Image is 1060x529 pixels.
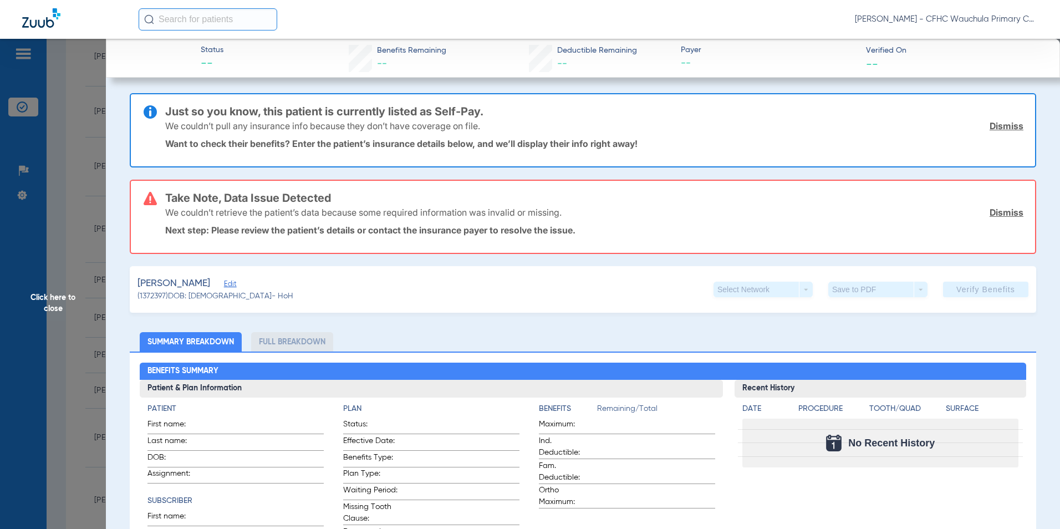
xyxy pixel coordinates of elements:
iframe: Chat Widget [1005,476,1060,529]
span: Benefits Type: [343,452,397,467]
img: error-icon [144,192,157,205]
h4: Subscriber [147,495,324,507]
app-breakdown-title: Tooth/Quad [869,403,942,419]
span: -- [557,59,567,69]
h2: Benefits Summary [140,363,1027,380]
span: DOB: [147,452,202,467]
span: Edit [224,280,234,291]
app-breakdown-title: Surface [946,403,1018,419]
li: Full Breakdown [251,332,333,352]
span: Assignment: [147,468,202,483]
h3: Just so you know, this patient is currently listed as Self-Pay. [165,106,1023,117]
span: (1372397) DOB: [DEMOGRAPHIC_DATA] - HoH [137,291,293,302]
span: Verified On [866,45,1042,57]
span: [PERSON_NAME] [137,277,210,291]
span: Remaining/Total [597,403,715,419]
p: Next step: Please review the patient’s details or contact the insurance payer to resolve the issue. [165,225,1023,236]
h4: Tooth/Quad [869,403,942,415]
span: Payer [681,44,857,56]
h3: Take Note, Data Issue Detected [165,192,1023,204]
span: First name: [147,511,202,526]
p: Want to check their benefits? Enter the patient’s insurance details below, and we’ll display thei... [165,138,1023,149]
span: Plan Type: [343,468,397,483]
h4: Procedure [798,403,865,415]
h4: Plan [343,403,519,415]
span: Status: [343,419,397,434]
span: -- [377,59,387,69]
p: We couldn’t retrieve the patient’s data because some required information was invalid or missing. [165,207,562,218]
h4: Patient [147,403,324,415]
span: Fam. Deductible: [539,460,593,484]
span: Missing Tooth Clause: [343,501,397,525]
span: -- [201,57,223,72]
img: Calendar [826,435,842,451]
span: Ind. Deductible: [539,435,593,459]
app-breakdown-title: Benefits [539,403,597,419]
a: Dismiss [990,207,1023,218]
img: info-icon [144,105,157,119]
li: Summary Breakdown [140,332,242,352]
span: First name: [147,419,202,434]
span: Ortho Maximum: [539,485,593,508]
span: -- [866,58,878,69]
h3: Patient & Plan Information [140,380,723,398]
h4: Date [742,403,789,415]
app-breakdown-title: Date [742,403,789,419]
a: Dismiss [990,120,1023,131]
span: Effective Date: [343,435,397,450]
span: Waiting Period: [343,485,397,500]
h4: Benefits [539,403,597,415]
span: Benefits Remaining [377,45,446,57]
h3: Recent History [735,380,1026,398]
input: Search for patients [139,8,277,30]
span: Status [201,44,223,56]
span: Maximum: [539,419,593,434]
app-breakdown-title: Procedure [798,403,865,419]
img: Search Icon [144,14,154,24]
span: Last name: [147,435,202,450]
p: We couldn’t pull any insurance info because they don’t have coverage on file. [165,120,480,131]
h4: Surface [946,403,1018,415]
span: Deductible Remaining [557,45,637,57]
span: -- [681,57,857,70]
span: No Recent History [848,438,935,449]
span: [PERSON_NAME] - CFHC Wauchula Primary Care Dental [855,14,1038,25]
img: Zuub Logo [22,8,60,28]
